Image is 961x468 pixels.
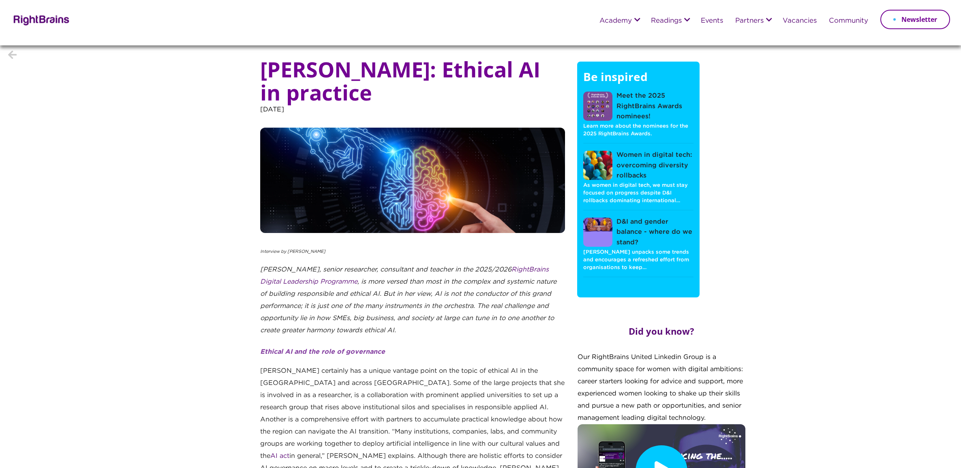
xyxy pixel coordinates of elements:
[583,217,693,248] a: D&I and gender balance - where do we stand?
[651,17,682,25] a: Readings
[260,349,385,355] em: Ethical AI and the role of governance
[629,324,694,342] h2: Did you know?
[583,248,693,272] p: [PERSON_NAME] unpacks some trends and encourages a refreshed effort from organisations to keep…
[783,17,817,25] a: Vacancies
[829,17,868,25] a: Community
[260,250,325,254] em: Interview by [PERSON_NAME]
[260,267,549,285] a: RightBrains Digital Leadership Programme
[260,267,556,333] em: [PERSON_NAME], senior researcher, consultant and teacher in the 2025/2026 , is more versed than m...
[270,453,289,459] a: AI act
[583,122,693,138] p: Learn more about the nominees for the 2025 RightBrains Awards.
[260,58,565,104] h1: [PERSON_NAME]: Ethical AI in practice
[583,70,693,92] h5: Be inspired
[583,150,693,181] a: Women in digital tech: overcoming diversity rollbacks
[11,14,70,26] img: Rightbrains
[260,104,565,128] p: [DATE]
[599,17,632,25] a: Academy
[583,91,693,122] a: Meet the 2025 RightBrains Awards nominees!
[735,17,764,25] a: Partners
[583,181,693,205] p: As women in digital tech, we must stay focused on progress despite D&I rollbacks dominating inter...
[880,10,950,29] a: Newsletter
[701,17,723,25] a: Events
